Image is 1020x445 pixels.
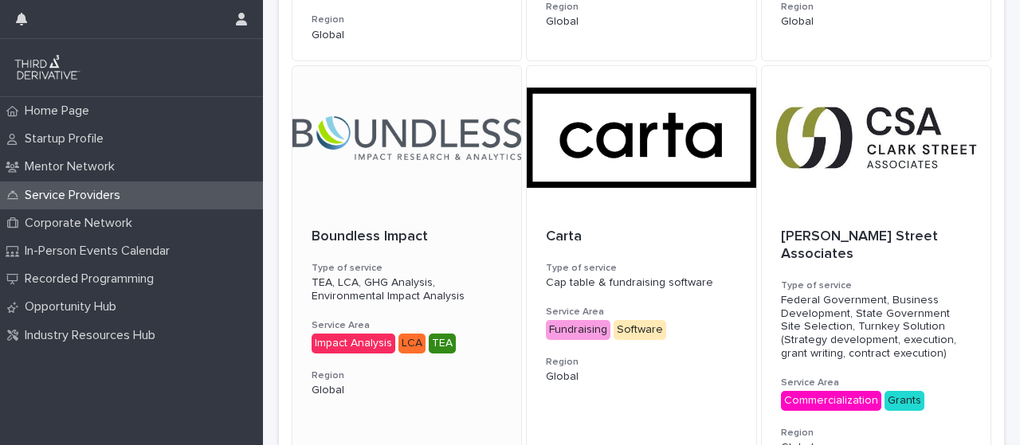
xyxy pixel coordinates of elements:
[546,1,736,14] h3: Region
[312,228,502,246] p: Boundless Impact
[18,328,168,343] p: Industry Resources Hub
[398,334,426,353] div: LCA
[781,377,971,389] h3: Service Area
[546,276,736,290] p: Cap table & fundraising software
[781,294,971,361] p: Federal Government, Business Development, State Government Site Selection, Turnkey Solution (Stra...
[429,334,456,353] div: TEA
[546,370,736,384] p: Global
[312,29,502,42] p: Global
[781,279,971,292] h3: Type of service
[614,320,666,340] div: Software
[312,276,502,303] p: TEA, LCA, GHG Analysis, Environmental Impact Analysis
[546,306,736,318] h3: Service Area
[312,14,502,26] h3: Region
[18,271,167,287] p: Recorded Programming
[546,356,736,369] h3: Region
[18,216,145,231] p: Corporate Network
[781,391,881,411] div: Commercialization
[18,299,129,314] p: Opportunity Hub
[546,15,736,29] p: Global
[781,427,971,439] h3: Region
[18,103,102,119] p: Home Page
[312,334,395,353] div: Impact Analysis
[312,369,502,382] h3: Region
[18,131,116,146] p: Startup Profile
[885,391,924,411] div: Grants
[13,52,82,84] img: q0dI35fxT46jIlCv2fcp
[546,320,610,340] div: Fundraising
[546,228,736,246] p: Carta
[781,15,971,29] p: Global
[546,262,736,275] h3: Type of service
[312,384,502,397] p: Global
[781,228,971,263] p: [PERSON_NAME] Street Associates
[18,244,182,259] p: In-Person Events Calendar
[312,262,502,275] h3: Type of service
[18,159,127,174] p: Mentor Network
[18,188,133,203] p: Service Providers
[312,319,502,332] h3: Service Area
[781,1,971,14] h3: Region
